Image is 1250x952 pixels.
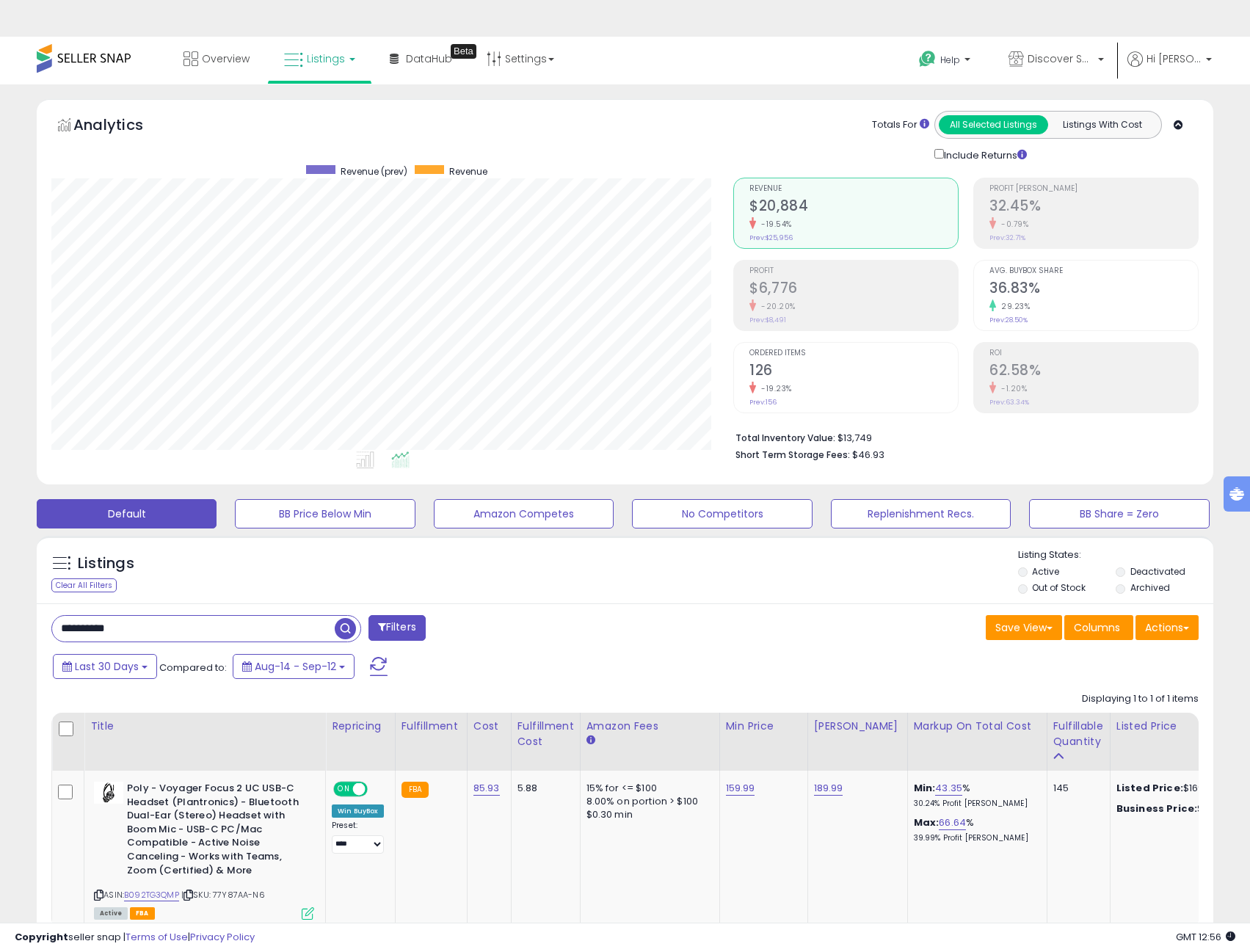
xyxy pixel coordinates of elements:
[814,781,843,796] a: 189.99
[517,782,569,795] div: 5.88
[1130,565,1185,578] label: Deactivated
[989,398,1029,407] small: Prev: 63.34%
[368,615,426,641] button: Filters
[996,219,1028,230] small: -0.79%
[749,398,777,407] small: Prev: 156
[586,719,713,734] div: Amazon Fees
[735,428,1188,446] li: $13,749
[735,448,850,461] b: Short Term Storage Fees:
[332,719,389,734] div: Repricing
[996,301,1030,312] small: 29.23%
[749,197,958,217] h2: $20,884
[989,233,1025,242] small: Prev: 32.71%
[989,349,1198,357] span: ROI
[935,781,962,796] a: 43.35
[986,615,1062,640] button: Save View
[907,39,985,84] a: Help
[1074,620,1120,635] span: Columns
[78,553,134,574] h5: Listings
[749,362,958,382] h2: 126
[1127,51,1212,84] a: Hi [PERSON_NAME]
[989,362,1198,382] h2: 62.58%
[1053,782,1099,795] div: 145
[1047,115,1157,134] button: Listings With Cost
[749,185,958,193] span: Revenue
[202,51,250,66] span: Overview
[307,51,345,66] span: Listings
[939,115,1048,134] button: All Selected Listings
[341,165,407,178] span: Revenue (prev)
[126,930,188,944] a: Terms of Use
[749,349,958,357] span: Ordered Items
[1116,719,1243,734] div: Listed Price
[401,719,461,734] div: Fulfillment
[273,37,366,81] a: Listings
[1032,581,1086,594] label: Out of Stock
[914,833,1036,843] p: 39.99% Profit [PERSON_NAME]
[989,316,1028,324] small: Prev: 28.50%
[473,781,500,796] a: 85.93
[914,781,936,795] b: Min:
[989,280,1198,299] h2: 36.83%
[124,889,179,901] a: B092TG3QMP
[37,499,217,528] button: Default
[449,165,487,178] span: Revenue
[586,795,708,808] div: 8.00% on portion > $100
[914,782,1036,809] div: %
[332,804,384,818] div: Win BuyBox
[989,197,1198,217] h2: 32.45%
[1032,565,1059,578] label: Active
[401,782,429,798] small: FBA
[1028,51,1094,66] span: Discover Savings
[726,719,802,734] div: Min Price
[51,578,117,592] div: Clear All Filters
[517,719,574,749] div: Fulfillment Cost
[1147,51,1202,66] span: Hi [PERSON_NAME]
[130,907,155,920] span: FBA
[996,383,1027,394] small: -1.20%
[75,659,139,674] span: Last 30 Days
[632,499,812,528] button: No Competitors
[914,816,1036,843] div: %
[749,233,793,242] small: Prev: $25,956
[379,37,463,81] a: DataHub
[94,782,123,804] img: 31Z-IDLGxVL._SL40_.jpg
[366,783,389,796] span: OFF
[172,37,261,81] a: Overview
[918,50,937,68] i: Get Help
[939,815,966,830] a: 66.64
[749,280,958,299] h2: $6,776
[940,54,960,66] span: Help
[1053,719,1104,749] div: Fulfillable Quantity
[914,799,1036,809] p: 30.24% Profit [PERSON_NAME]
[434,499,614,528] button: Amazon Competes
[451,44,476,59] div: Tooltip anchor
[1130,581,1170,594] label: Archived
[473,719,505,734] div: Cost
[181,889,265,901] span: | SKU: 77Y87AA-N6
[73,115,172,139] h5: Analytics
[914,719,1041,734] div: Markup on Total Cost
[233,654,355,679] button: Aug-14 - Sep-12
[335,783,353,796] span: ON
[255,659,336,674] span: Aug-14 - Sep-12
[756,383,792,394] small: -19.23%
[406,51,452,66] span: DataHub
[1082,692,1199,706] div: Displaying 1 to 1 of 1 items
[332,821,384,854] div: Preset:
[989,267,1198,275] span: Avg. Buybox Share
[756,219,792,230] small: -19.54%
[94,782,314,918] div: ASIN:
[749,316,786,324] small: Prev: $8,491
[998,37,1115,84] a: Discover Savings
[15,930,68,944] strong: Copyright
[235,499,415,528] button: BB Price Below Min
[989,185,1198,193] span: Profit [PERSON_NAME]
[852,448,884,462] span: $46.93
[907,713,1047,771] th: The percentage added to the cost of goods (COGS) that forms the calculator for Min & Max prices.
[814,719,901,734] div: [PERSON_NAME]
[923,146,1044,163] div: Include Returns
[1176,930,1235,944] span: 2025-10-14 12:56 GMT
[586,782,708,795] div: 15% for <= $100
[15,931,255,945] div: seller snap | |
